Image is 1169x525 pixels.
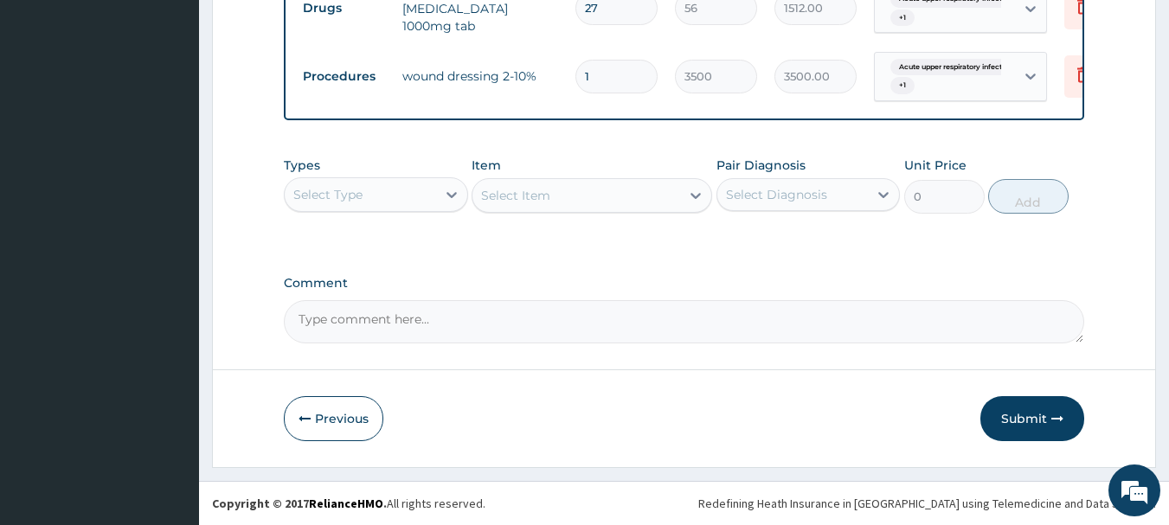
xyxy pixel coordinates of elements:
div: Select Type [293,186,363,203]
div: Select Diagnosis [726,186,827,203]
button: Previous [284,396,383,441]
span: Acute upper respiratory infect... [890,59,1016,76]
td: wound dressing 2-10% [394,59,567,93]
div: Chat with us now [90,97,291,119]
label: Types [284,158,320,173]
span: + 1 [890,10,915,27]
span: We're online! [100,154,239,329]
footer: All rights reserved. [199,481,1169,525]
a: RelianceHMO [309,496,383,511]
div: Redefining Heath Insurance in [GEOGRAPHIC_DATA] using Telemedicine and Data Science! [698,495,1156,512]
strong: Copyright © 2017 . [212,496,387,511]
td: Procedures [294,61,394,93]
button: Add [988,179,1069,214]
label: Item [472,157,501,174]
label: Pair Diagnosis [716,157,806,174]
img: d_794563401_company_1708531726252_794563401 [32,86,70,130]
label: Unit Price [904,157,967,174]
div: Minimize live chat window [284,9,325,50]
span: + 1 [890,77,915,94]
label: Comment [284,276,1085,291]
button: Submit [980,396,1084,441]
textarea: Type your message and hit 'Enter' [9,345,330,406]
